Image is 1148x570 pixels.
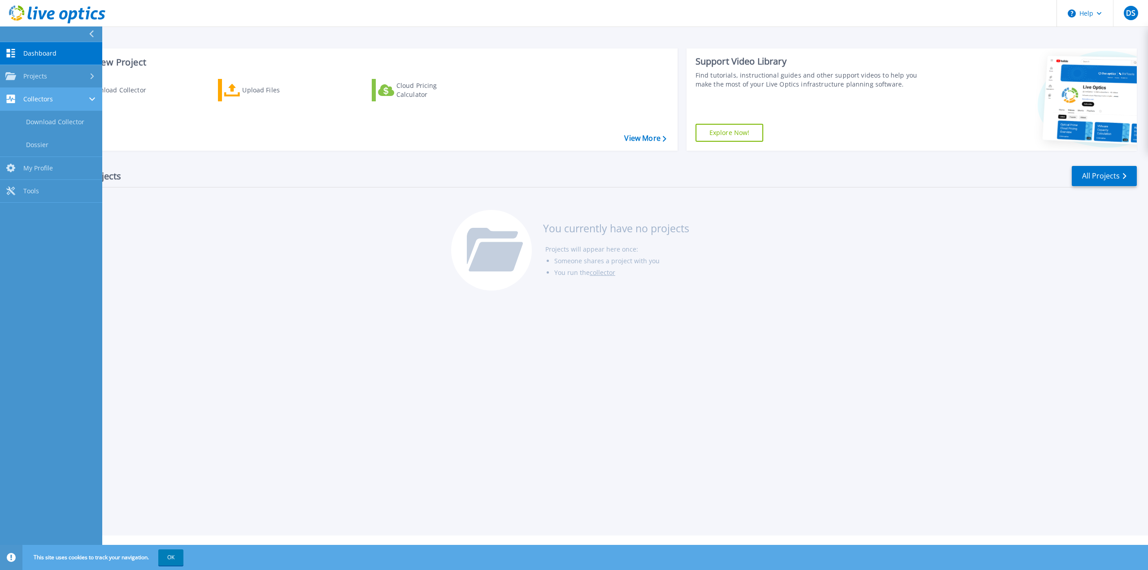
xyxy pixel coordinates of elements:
[25,549,183,566] span: This site uses cookies to track your navigation.
[218,79,318,101] a: Upload Files
[158,549,183,566] button: OK
[396,81,468,99] div: Cloud Pricing Calculator
[624,134,666,143] a: View More
[372,79,472,101] a: Cloud Pricing Calculator
[23,49,57,57] span: Dashboard
[242,81,314,99] div: Upload Files
[87,81,158,99] div: Download Collector
[554,267,689,278] li: You run the
[23,187,39,195] span: Tools
[543,223,689,233] h3: You currently have no projects
[1072,166,1137,186] a: All Projects
[23,95,53,103] span: Collectors
[545,244,689,255] li: Projects will appear here once:
[23,72,47,80] span: Projects
[64,79,164,101] a: Download Collector
[1126,9,1135,17] span: DS
[696,56,928,67] div: Support Video Library
[696,124,764,142] a: Explore Now!
[23,164,53,172] span: My Profile
[554,255,689,267] li: Someone shares a project with you
[64,57,666,67] h3: Start a New Project
[590,268,615,277] a: collector
[696,71,928,89] div: Find tutorials, instructional guides and other support videos to help you make the most of your L...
